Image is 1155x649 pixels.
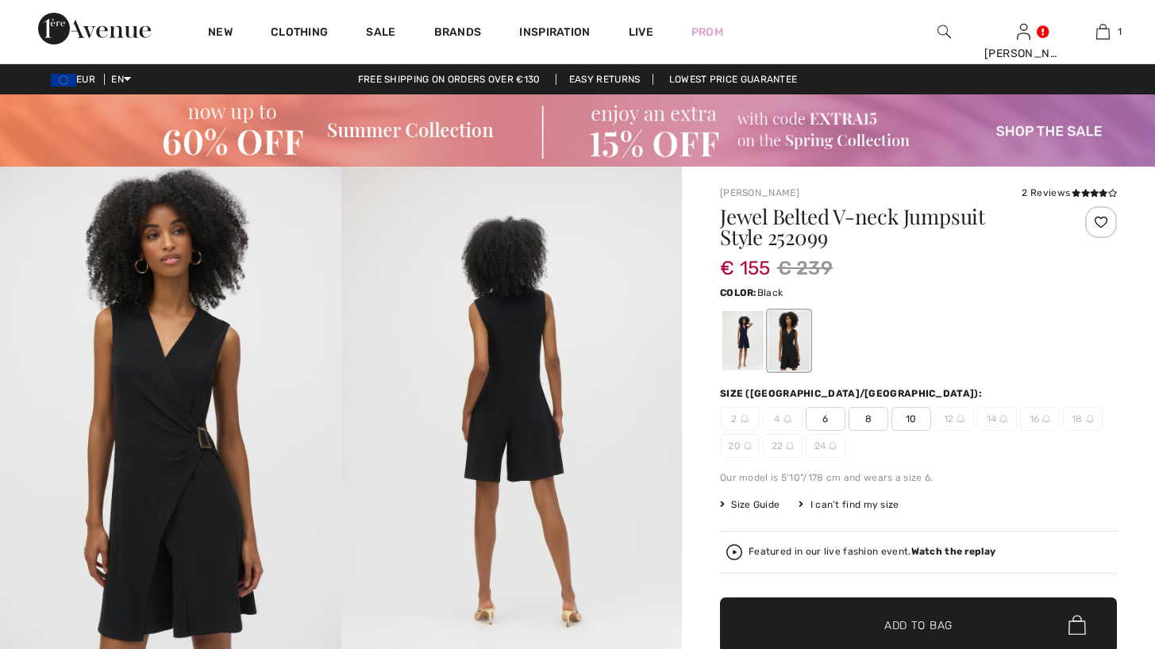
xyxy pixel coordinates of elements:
[937,22,951,41] img: search the website
[749,547,995,557] div: Featured in our live fashion event.
[656,74,810,85] a: Lowest Price Guarantee
[744,442,752,450] img: ring-m.svg
[1063,407,1103,431] span: 18
[957,415,964,423] img: ring-m.svg
[757,287,783,298] span: Black
[720,206,1051,248] h1: Jewel Belted V-neck Jumpsuit Style 252099
[1017,22,1030,41] img: My Info
[1022,186,1117,200] div: 2 Reviews
[806,407,845,431] span: 6
[208,25,233,42] a: New
[741,415,749,423] img: ring-m.svg
[366,25,395,42] a: Sale
[720,470,1117,485] div: Our model is 5'10"/178 cm and wears a size 6.
[720,497,780,512] span: Size Guide
[783,415,791,423] img: ring-m.svg
[884,616,953,633] span: Add to Bag
[1068,615,1086,636] img: Bag.svg
[849,407,888,431] span: 8
[1118,25,1122,39] span: 1
[111,74,131,85] span: EN
[763,407,803,431] span: 4
[434,25,482,42] a: Brands
[519,25,590,42] span: Inspiration
[720,287,757,298] span: Color:
[726,544,742,560] img: Watch the replay
[629,24,653,40] a: Live
[1020,407,1060,431] span: 16
[556,74,654,85] a: Easy Returns
[271,25,328,42] a: Clothing
[720,407,760,431] span: 2
[51,74,76,86] img: Euro
[722,311,764,371] div: Midnight Blue 40
[777,254,834,282] span: € 239
[691,24,723,40] a: Prom
[806,434,845,458] span: 24
[1064,22,1142,41] a: 1
[786,442,794,450] img: ring-m.svg
[1086,415,1094,423] img: ring-m.svg
[38,13,151,44] img: 1ère Avenue
[1042,415,1050,423] img: ring-m.svg
[720,241,771,279] span: € 155
[999,415,1007,423] img: ring-m.svg
[984,45,1062,62] div: [PERSON_NAME]
[1017,24,1030,39] a: Sign In
[829,442,837,450] img: ring-m.svg
[934,407,974,431] span: 12
[799,497,899,512] div: I can't find my size
[720,187,799,198] a: [PERSON_NAME]
[768,311,810,371] div: Black
[891,407,931,431] span: 10
[720,434,760,458] span: 20
[1096,22,1110,41] img: My Bag
[345,74,553,85] a: Free shipping on orders over €130
[763,434,803,458] span: 22
[911,546,996,557] strong: Watch the replay
[977,407,1017,431] span: 14
[51,74,102,85] span: EUR
[720,386,985,401] div: Size ([GEOGRAPHIC_DATA]/[GEOGRAPHIC_DATA]):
